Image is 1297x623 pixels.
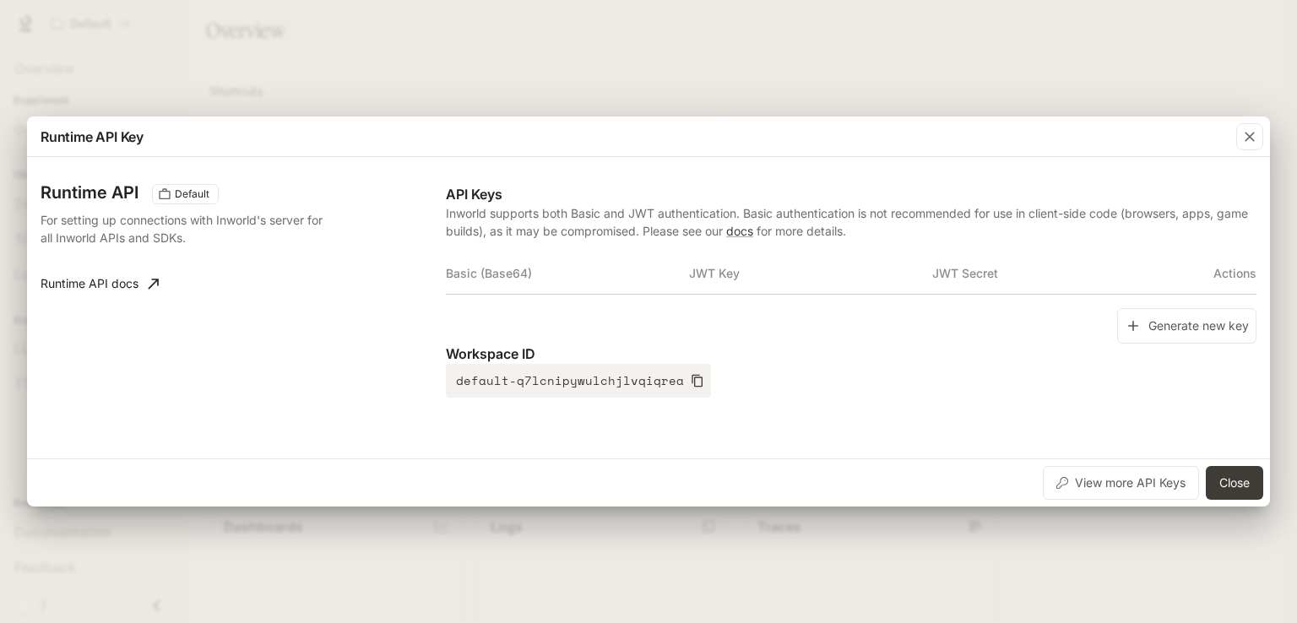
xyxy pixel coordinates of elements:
[41,211,334,246] p: For setting up connections with Inworld's server for all Inworld APIs and SDKs.
[446,344,1256,364] p: Workspace ID
[1175,253,1256,294] th: Actions
[34,267,166,301] a: Runtime API docs
[1043,466,1199,500] button: View more API Keys
[932,253,1175,294] th: JWT Secret
[41,184,138,201] h3: Runtime API
[1117,308,1256,344] button: Generate new key
[446,253,689,294] th: Basic (Base64)
[446,184,1256,204] p: API Keys
[446,364,711,398] button: default-q7lcnipywulchjlvqiqrea
[689,253,932,294] th: JWT Key
[726,224,753,238] a: docs
[152,184,219,204] div: These keys will apply to your current workspace only
[168,187,216,202] span: Default
[1206,466,1263,500] button: Close
[41,127,144,147] p: Runtime API Key
[446,204,1256,240] p: Inworld supports both Basic and JWT authentication. Basic authentication is not recommended for u...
